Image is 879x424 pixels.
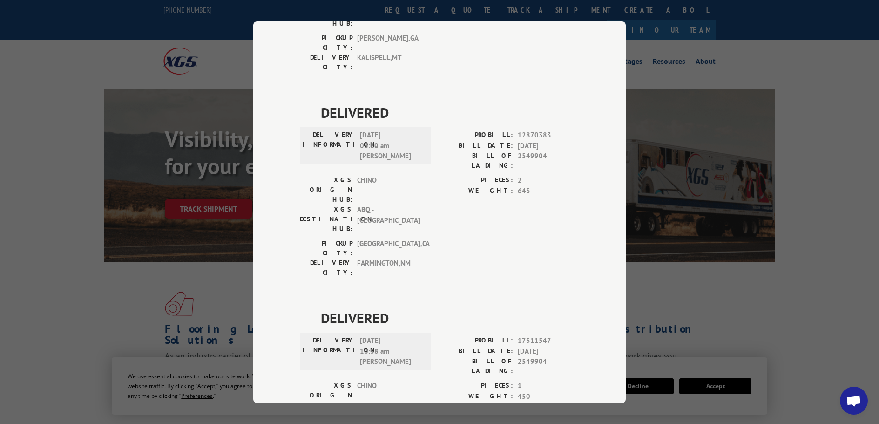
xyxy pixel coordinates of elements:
span: CHINO [357,381,420,410]
label: BILL DATE: [439,346,513,356]
label: BILL OF LADING: [439,151,513,171]
span: CHINO [357,175,420,205]
label: PIECES: [439,381,513,391]
label: DELIVERY INFORMATION: [303,335,355,367]
label: XGS ORIGIN HUB: [300,175,352,205]
label: DELIVERY CITY: [300,53,352,72]
span: 2 [518,175,579,186]
label: PICKUP CITY: [300,239,352,258]
span: 2549904 [518,151,579,171]
span: 450 [518,391,579,402]
span: [GEOGRAPHIC_DATA] , CA [357,239,420,258]
span: 17511547 [518,335,579,346]
span: [DATE] 08:20 am [PERSON_NAME] [360,130,423,162]
span: DELIVERED [321,308,579,328]
span: [DATE] [518,140,579,151]
span: 1 [518,381,579,391]
label: XGS ORIGIN HUB: [300,381,352,410]
label: XGS DESTINATION HUB: [300,205,352,234]
label: WEIGHT: [439,185,513,196]
label: DELIVERY INFORMATION: [303,130,355,162]
span: 645 [518,185,579,196]
span: 2549904 [518,356,579,376]
label: PIECES: [439,175,513,186]
label: PROBILL: [439,335,513,346]
label: DELIVERY CITY: [300,258,352,278]
span: KALISPELL , MT [357,53,420,72]
span: [DATE] 10:38 am [PERSON_NAME] [360,335,423,367]
label: BILL OF LADING: [439,356,513,376]
span: DELIVERED [321,102,579,123]
span: 12870383 [518,130,579,141]
a: Open chat [840,387,868,415]
label: PROBILL: [439,130,513,141]
label: PICKUP CITY: [300,33,352,53]
span: [PERSON_NAME] , GA [357,33,420,53]
span: FARMINGTON , NM [357,258,420,278]
label: BILL DATE: [439,140,513,151]
span: ABQ - [GEOGRAPHIC_DATA] [357,205,420,234]
span: [DATE] [518,346,579,356]
label: WEIGHT: [439,391,513,402]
